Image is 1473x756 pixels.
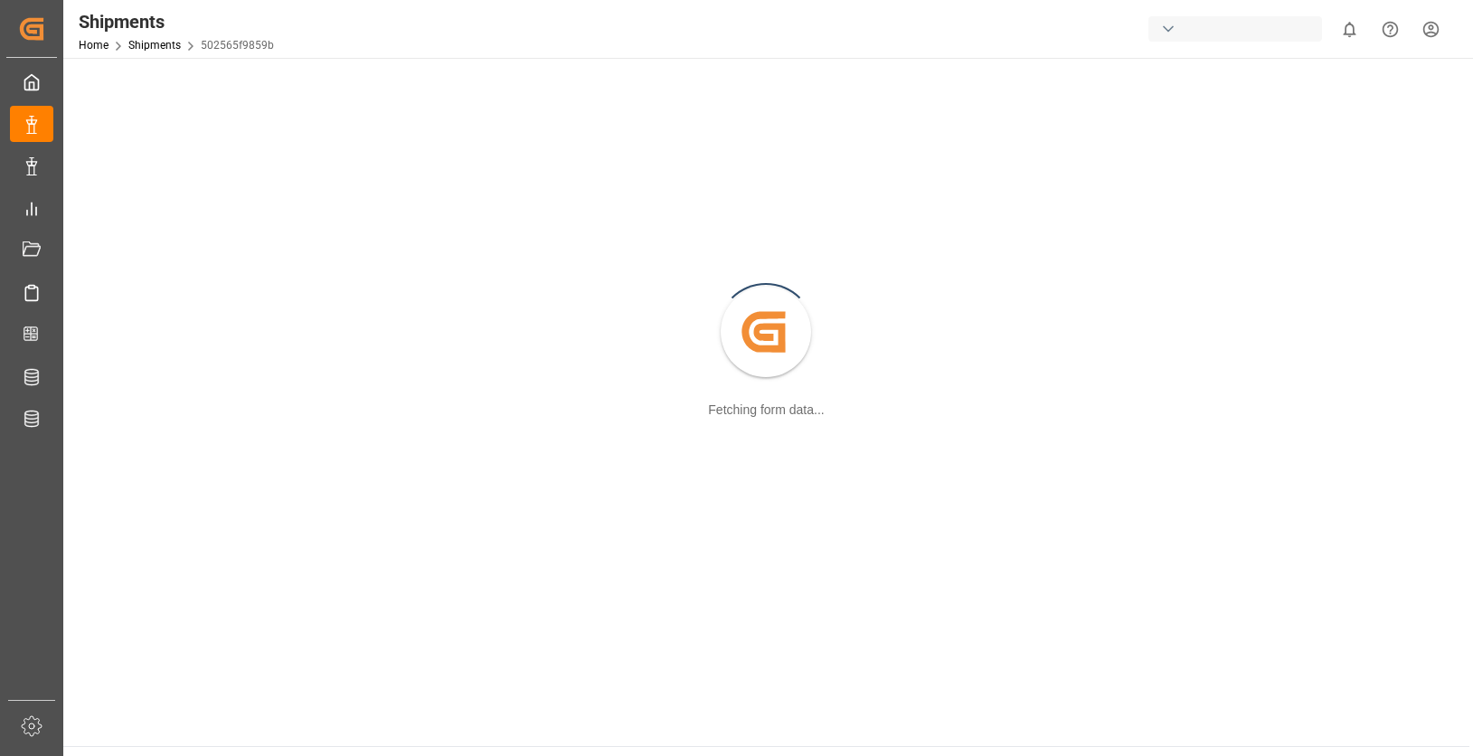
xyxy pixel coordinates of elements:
[79,39,109,52] a: Home
[1329,9,1370,50] button: show 0 new notifications
[79,8,274,35] div: Shipments
[1370,9,1411,50] button: Help Center
[708,401,824,420] div: Fetching form data...
[128,39,181,52] a: Shipments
